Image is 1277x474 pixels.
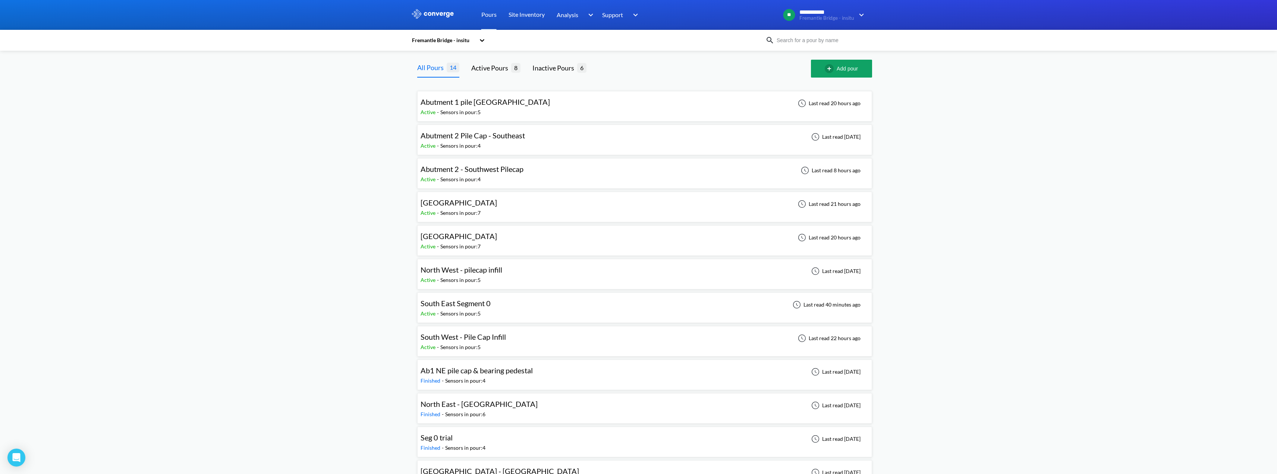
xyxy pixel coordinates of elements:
input: Search for a pour by name [774,36,865,44]
div: Sensors in pour: 5 [440,108,481,116]
img: add-circle-outline.svg [825,64,837,73]
span: Support [602,10,623,19]
div: Last read 22 hours ago [794,334,863,343]
span: South West - Pile Cap Infill [421,332,506,341]
img: downArrow.svg [583,10,595,19]
div: Last read 8 hours ago [797,166,863,175]
img: icon-search.svg [765,36,774,45]
span: Abutment 2 Pile Cap - Southeast [421,131,525,140]
div: Last read [DATE] [807,434,863,443]
div: Inactive Pours [532,63,577,73]
div: Sensors in pour: 4 [440,175,481,183]
button: Add pour [811,60,872,78]
div: Sensors in pour: 7 [440,209,481,217]
div: Last read 21 hours ago [794,200,863,208]
a: [GEOGRAPHIC_DATA]Active-Sensors in pour:7Last read 20 hours ago [417,234,872,240]
span: North West - pilecap infill [421,265,502,274]
a: North East - [GEOGRAPHIC_DATA]Finished-Sensors in pour:6Last read [DATE] [417,402,872,408]
a: Abutment 1 pile [GEOGRAPHIC_DATA]Active-Sensors in pour:5Last read 20 hours ago [417,100,872,106]
span: Abutment 1 pile [GEOGRAPHIC_DATA] [421,97,550,106]
a: South East Segment 0Active-Sensors in pour:5Last read 40 minutes ago [417,301,872,307]
span: - [437,243,440,249]
div: Sensors in pour: 5 [440,310,481,318]
div: Sensors in pour: 4 [445,444,485,452]
img: downArrow.svg [628,10,640,19]
div: Last read 20 hours ago [794,233,863,242]
span: Abutment 2 - Southwest Pilecap [421,164,523,173]
div: Open Intercom Messenger [7,449,25,467]
div: Sensors in pour: 5 [440,276,481,284]
div: Fremantle Bridge - insitu [411,36,475,44]
span: Active [421,277,437,283]
span: Active [421,109,437,115]
span: Active [421,142,437,149]
a: Ab1 NE pile cap & bearing pedestalFinished-Sensors in pour:4Last read [DATE] [417,368,872,374]
span: - [437,344,440,350]
span: Finished [421,377,442,384]
a: Abutment 2 - Southwest PilecapActive-Sensors in pour:4Last read 8 hours ago [417,167,872,173]
span: Active [421,310,437,317]
div: Last read [DATE] [807,401,863,410]
span: Finished [421,411,442,417]
span: Active [421,176,437,182]
div: Sensors in pour: 5 [440,343,481,351]
span: - [437,109,440,115]
a: [GEOGRAPHIC_DATA]Active-Sensors in pour:7Last read 21 hours ago [417,200,872,207]
div: Sensors in pour: 4 [440,142,481,150]
div: All Pours [417,62,447,73]
span: 8 [511,63,520,72]
a: Abutment 2 Pile Cap - SoutheastActive-Sensors in pour:4Last read [DATE] [417,133,872,139]
div: Active Pours [471,63,511,73]
span: Active [421,243,437,249]
a: Seg 0 trialFinished-Sensors in pour:4Last read [DATE] [417,435,872,442]
span: Ab1 NE pile cap & bearing pedestal [421,366,533,375]
div: Sensors in pour: 6 [445,410,485,418]
span: Seg 0 trial [421,433,453,442]
div: Last read 40 minutes ago [789,300,863,309]
span: 6 [577,63,586,72]
div: Sensors in pour: 7 [440,242,481,251]
img: downArrow.svg [854,10,866,19]
span: - [437,277,440,283]
div: Last read [DATE] [807,367,863,376]
span: Active [421,210,437,216]
div: Last read [DATE] [807,267,863,276]
div: Sensors in pour: 4 [445,377,485,385]
div: Last read 20 hours ago [794,99,863,108]
span: Finished [421,445,442,451]
span: 14 [447,63,459,72]
div: Last read [DATE] [807,132,863,141]
span: [GEOGRAPHIC_DATA] [421,198,497,207]
span: [GEOGRAPHIC_DATA] [421,232,497,241]
span: - [437,310,440,317]
span: - [442,377,445,384]
span: Active [421,344,437,350]
a: South West - Pile Cap InfillActive-Sensors in pour:5Last read 22 hours ago [417,335,872,341]
span: Analysis [557,10,578,19]
span: Fremantle Bridge - insitu [799,15,854,21]
span: - [442,445,445,451]
a: North West - pilecap infillActive-Sensors in pour:5Last read [DATE] [417,267,872,274]
img: logo_ewhite.svg [411,9,455,19]
span: - [437,142,440,149]
span: - [437,210,440,216]
span: - [442,411,445,417]
span: - [437,176,440,182]
span: North East - [GEOGRAPHIC_DATA] [421,399,538,408]
span: South East Segment 0 [421,299,491,308]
